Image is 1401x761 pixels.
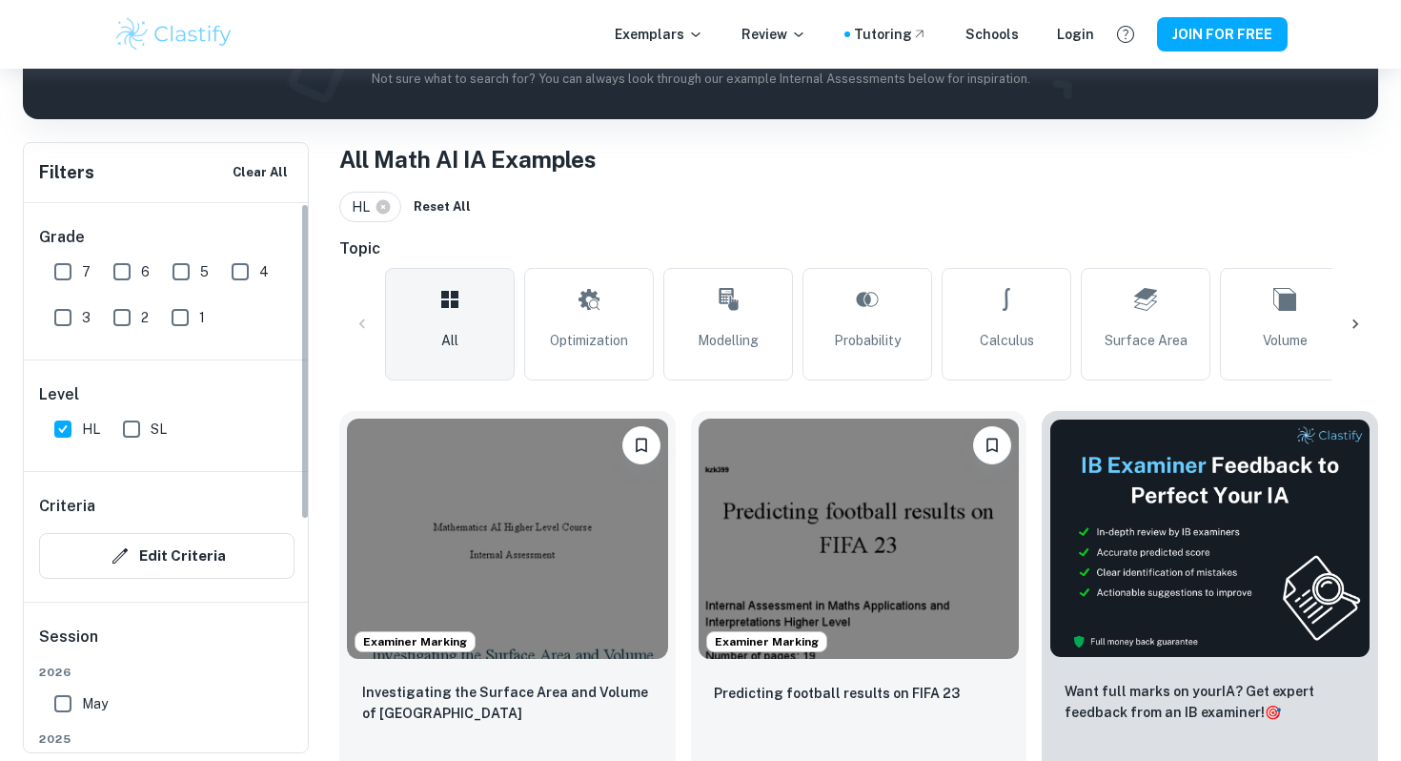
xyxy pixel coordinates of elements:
[38,70,1363,89] p: Not sure what to search for? You can always look through our example Internal Assessments below f...
[741,24,806,45] p: Review
[39,383,294,406] h6: Level
[339,192,401,222] div: HL
[1263,330,1308,351] span: Volume
[39,159,94,186] h6: Filters
[82,693,108,714] span: May
[39,626,294,664] h6: Session
[699,419,1020,659] img: Math AI IA example thumbnail: Predicting football results on FIFA 23
[39,495,95,518] h6: Criteria
[1065,681,1355,723] p: Want full marks on your IA ? Get expert feedback from an IB examiner!
[339,142,1378,176] h1: All Math AI IA Examples
[347,419,668,659] img: Math AI IA example thumbnail: Investigating the Surface Area and Volum
[352,196,378,217] span: HL
[82,419,100,440] span: HL
[622,426,660,464] button: Please log in to bookmark exemplars
[1049,419,1371,658] img: Thumbnail
[151,419,167,440] span: SL
[39,664,294,681] span: 2026
[355,633,475,650] span: Examiner Marking
[199,307,205,328] span: 1
[82,307,91,328] span: 3
[698,330,759,351] span: Modelling
[441,330,458,351] span: All
[1157,17,1288,51] button: JOIN FOR FREE
[973,426,1011,464] button: Please log in to bookmark exemplars
[200,261,209,282] span: 5
[615,24,703,45] p: Exemplars
[141,307,149,328] span: 2
[39,533,294,579] button: Edit Criteria
[1105,330,1188,351] span: Surface Area
[362,682,653,724] p: Investigating the Surface Area and Volume of Lake Titicaca
[707,633,826,650] span: Examiner Marking
[1265,705,1281,720] span: 🎯
[714,683,960,704] p: Predicting football results on FIFA 23
[141,261,150,282] span: 6
[39,730,294,748] span: 2025
[980,330,1034,351] span: Calculus
[1109,18,1142,51] button: Help and Feedback
[965,24,1019,45] a: Schools
[259,261,269,282] span: 4
[39,226,294,249] h6: Grade
[834,330,901,351] span: Probability
[113,15,234,53] img: Clastify logo
[409,193,476,221] button: Reset All
[228,158,293,187] button: Clear All
[339,237,1378,260] h6: Topic
[550,330,628,351] span: Optimization
[1057,24,1094,45] a: Login
[82,261,91,282] span: 7
[854,24,927,45] a: Tutoring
